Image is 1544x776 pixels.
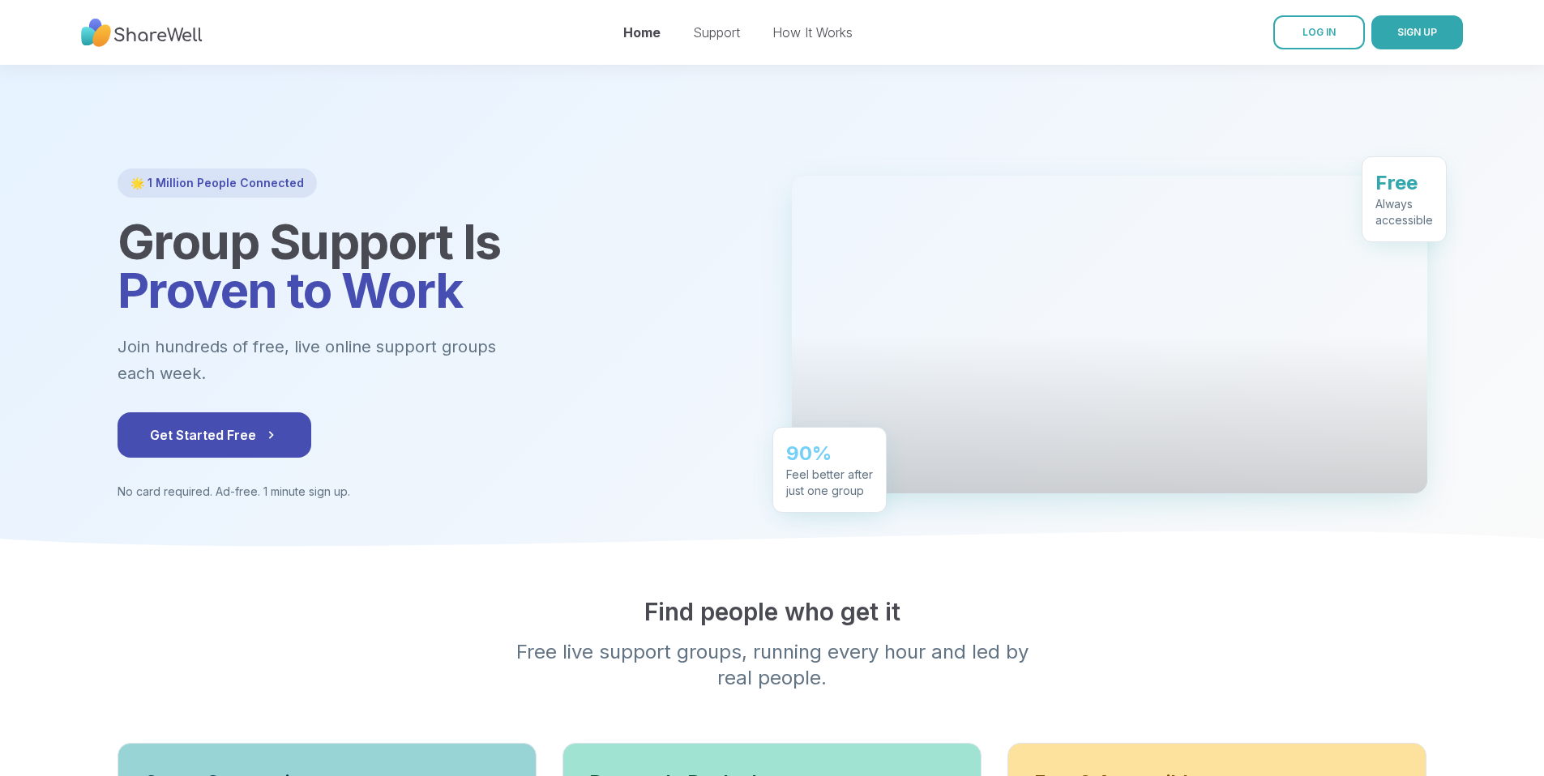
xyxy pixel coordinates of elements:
[81,11,203,55] img: ShareWell Nav Logo
[461,639,1084,691] p: Free live support groups, running every hour and led by real people.
[1375,195,1433,228] div: Always accessible
[118,484,753,500] p: No card required. Ad-free. 1 minute sign up.
[118,168,317,198] div: 🌟 1 Million People Connected
[1371,15,1463,49] button: SIGN UP
[786,466,873,498] div: Feel better after just one group
[118,412,311,458] button: Get Started Free
[786,440,873,466] div: 90%
[693,24,740,41] a: Support
[1273,15,1365,49] a: LOG IN
[772,24,853,41] a: How It Works
[623,24,661,41] a: Home
[1397,26,1437,38] span: SIGN UP
[1375,169,1433,195] div: Free
[118,261,463,319] span: Proven to Work
[118,217,753,314] h1: Group Support Is
[118,597,1427,626] h2: Find people who get it
[150,425,279,445] span: Get Started Free
[1302,26,1336,38] span: LOG IN
[118,334,584,386] p: Join hundreds of free, live online support groups each week.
